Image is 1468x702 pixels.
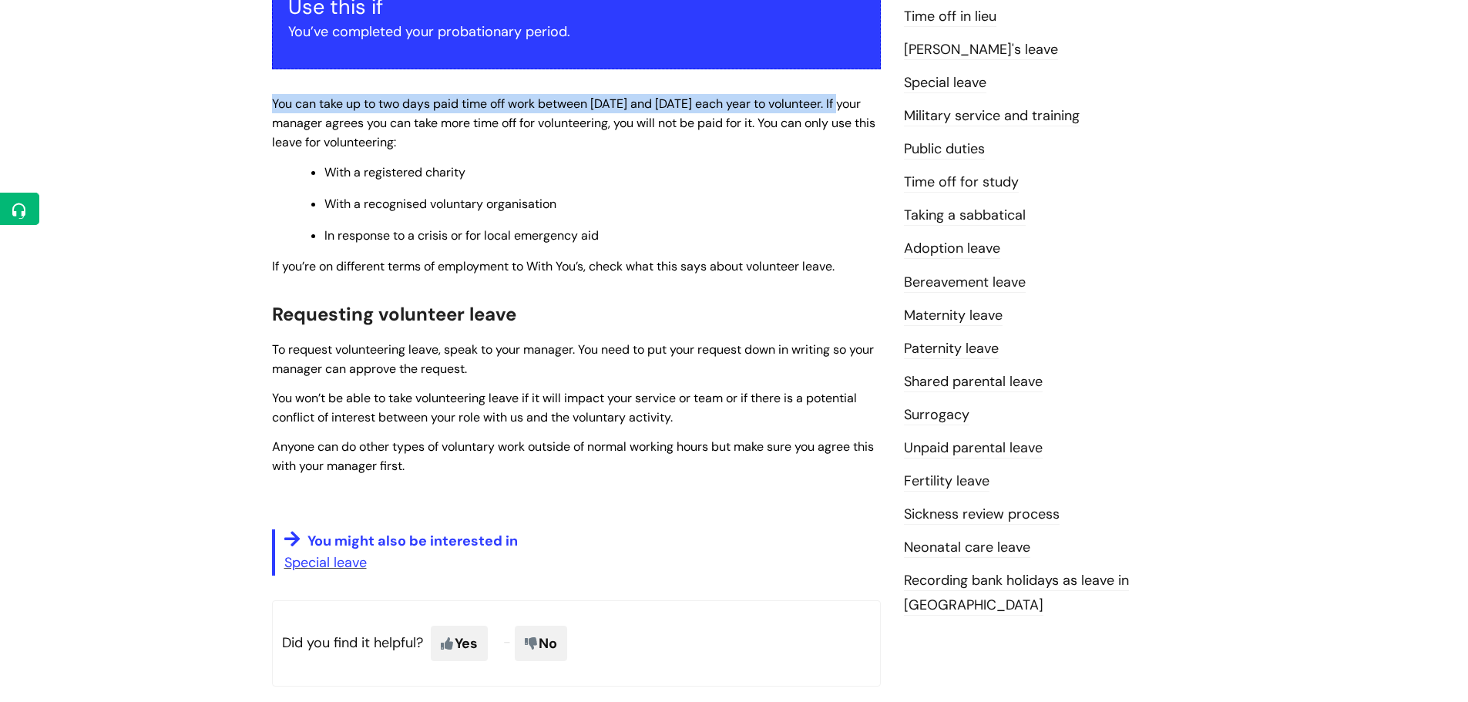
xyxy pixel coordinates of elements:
a: Time off for study [904,173,1019,193]
a: Maternity leave [904,306,1003,326]
a: Time off in lieu [904,7,996,27]
a: Recording bank holidays as leave in [GEOGRAPHIC_DATA] [904,571,1129,616]
a: Shared parental leave [904,372,1043,392]
a: Surrogacy [904,405,969,425]
span: You won’t be able to take volunteering leave if it will impact your service or team or if there i... [272,390,857,425]
a: Sickness review process [904,505,1060,525]
span: No [515,626,567,661]
span: To request volunteering leave, speak to your manager. You need to put your request down in writin... [272,341,874,377]
span: Requesting volunteer leave [272,302,516,326]
a: Public duties [904,139,985,160]
a: Paternity leave [904,339,999,359]
a: Special leave [284,553,367,572]
span: Yes [431,626,488,661]
a: Unpaid parental leave [904,438,1043,458]
span: In response to a crisis or for local emergency aid [324,227,599,244]
span: Anyone can do other types of voluntary work outside of normal working hours but make sure you agr... [272,438,874,474]
a: Bereavement leave [904,273,1026,293]
span: With a registered charity [324,164,465,180]
a: Neonatal care leave [904,538,1030,558]
p: You’ve completed your probationary period. [288,19,865,44]
p: Did you find it helpful? [272,600,881,687]
span: With a recognised voluntary organisation [324,196,556,212]
a: [PERSON_NAME]'s leave [904,40,1058,60]
a: Special leave [904,73,986,93]
a: Fertility leave [904,472,989,492]
a: Taking a sabbatical [904,206,1026,226]
a: Adoption leave [904,239,1000,259]
a: Military service and training [904,106,1080,126]
span: You can take up to two days paid time off work between [DATE] and [DATE] each year to volunteer. ... [272,96,875,150]
span: If you’re on different terms of employment to With You’s, check what this says about volunteer le... [272,258,835,274]
span: You might also be interested in [307,532,518,550]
